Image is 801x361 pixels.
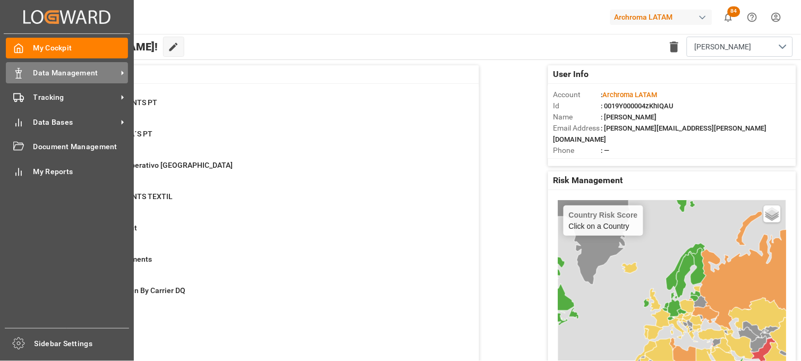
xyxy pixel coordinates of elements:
span: Seguimiento Operativo [GEOGRAPHIC_DATA] [81,161,233,169]
div: Archroma LATAM [610,10,712,25]
span: My Reports [33,166,129,177]
span: Sidebar Settings [35,338,130,349]
a: Document Management [6,136,128,157]
span: Data Bases [33,117,117,128]
span: My Cockpit [33,42,129,54]
span: 84 [728,6,740,17]
span: Phone [553,145,601,156]
span: Email Address [553,123,601,134]
span: Account Type [553,156,601,167]
a: 0Events Not Given By Carrier DQContainer Schema [54,285,466,307]
a: 59Escalated ShipmentsContainer Schema [54,254,466,276]
span: Id [553,100,601,111]
a: 86TRANSSHIPMENTS TEXTILContainer Schema [54,191,466,213]
a: 0Customer AvientContainer Schema [54,222,466,245]
span: Archroma LATAM [603,91,658,99]
span: : — [601,147,610,154]
button: open menu [687,37,793,57]
span: User Info [553,68,589,81]
h4: Country Risk Score [569,211,638,219]
span: : [PERSON_NAME] [601,113,657,121]
div: Click on a Country [569,211,638,230]
span: Document Management [33,141,129,152]
a: Layers [764,205,781,222]
a: My Reports [6,161,128,182]
span: : Shipper [601,158,628,166]
span: : [601,91,658,99]
a: 16CAMBIO DE ETA´S PTContainer Schema [54,128,466,151]
button: show 84 new notifications [717,5,740,29]
a: 15TRANSSHIPMENTS PTContainer Schema [54,97,466,119]
button: Help Center [740,5,764,29]
span: : [PERSON_NAME][EMAIL_ADDRESS][PERSON_NAME][DOMAIN_NAME] [553,124,767,143]
span: Name [553,111,601,123]
span: Account [553,89,601,100]
button: Archroma LATAM [610,7,717,27]
span: Risk Management [553,174,623,187]
a: 209Seguimiento Operativo [GEOGRAPHIC_DATA]Container Schema [54,160,466,182]
span: [PERSON_NAME] [695,41,752,53]
span: : 0019Y000004zKhIQAU [601,102,674,110]
a: 669DemorasContainer Schema [54,316,466,339]
span: Data Management [33,67,117,79]
span: Tracking [33,92,117,103]
a: My Cockpit [6,38,128,58]
span: Hello [PERSON_NAME]! [44,37,158,57]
